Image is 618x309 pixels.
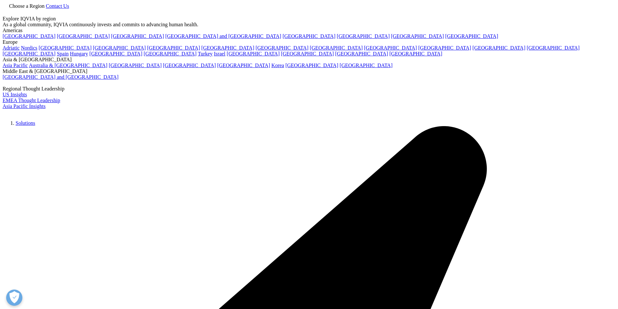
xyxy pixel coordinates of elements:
[3,92,27,97] a: US Insights
[364,45,417,51] a: [GEOGRAPHIC_DATA]
[39,45,91,51] a: [GEOGRAPHIC_DATA]
[472,45,525,51] a: [GEOGRAPHIC_DATA]
[527,45,579,51] a: [GEOGRAPHIC_DATA]
[3,63,28,68] a: Asia Pacific
[29,63,107,68] a: Australia & [GEOGRAPHIC_DATA]
[3,74,118,80] a: [GEOGRAPHIC_DATA] and [GEOGRAPHIC_DATA]
[57,51,68,56] a: Spain
[6,290,22,306] button: 개방형 기본 설정
[3,98,60,103] a: EMEA Thought Leadership
[217,63,270,68] a: [GEOGRAPHIC_DATA]
[163,63,216,68] a: [GEOGRAPHIC_DATA]
[109,63,162,68] a: [GEOGRAPHIC_DATA]
[16,120,35,126] a: Solutions
[3,22,615,28] div: As a global community, IQVIA continuously invests and commits to advancing human health.
[3,28,615,33] div: Americas
[57,33,110,39] a: [GEOGRAPHIC_DATA]
[340,63,393,68] a: [GEOGRAPHIC_DATA]
[3,16,615,22] div: Explore IQVIA by region
[3,86,615,92] div: Regional Thought Leadership
[391,33,444,39] a: [GEOGRAPHIC_DATA]
[93,45,146,51] a: [GEOGRAPHIC_DATA]
[281,51,334,56] a: [GEOGRAPHIC_DATA]
[445,33,498,39] a: [GEOGRAPHIC_DATA]
[201,45,254,51] a: [GEOGRAPHIC_DATA]
[21,45,37,51] a: Nordics
[3,103,45,109] a: Asia Pacific Insights
[144,51,197,56] a: [GEOGRAPHIC_DATA]
[3,57,615,63] div: Asia & [GEOGRAPHIC_DATA]
[9,3,44,9] span: Choose a Region
[285,63,338,68] a: [GEOGRAPHIC_DATA]
[3,39,615,45] div: Europe
[214,51,225,56] a: Israel
[90,51,142,56] a: [GEOGRAPHIC_DATA]
[70,51,88,56] a: Hungary
[111,33,164,39] a: [GEOGRAPHIC_DATA]
[335,51,388,56] a: [GEOGRAPHIC_DATA]
[165,33,281,39] a: [GEOGRAPHIC_DATA] and [GEOGRAPHIC_DATA]
[147,45,200,51] a: [GEOGRAPHIC_DATA]
[418,45,471,51] a: [GEOGRAPHIC_DATA]
[227,51,280,56] a: [GEOGRAPHIC_DATA]
[3,51,55,56] a: [GEOGRAPHIC_DATA]
[3,33,55,39] a: [GEOGRAPHIC_DATA]
[3,45,19,51] a: Adriatic
[46,3,69,9] a: Contact Us
[198,51,213,56] a: Turkey
[337,33,390,39] a: [GEOGRAPHIC_DATA]
[256,45,309,51] a: [GEOGRAPHIC_DATA]
[310,45,363,51] a: [GEOGRAPHIC_DATA]
[272,63,284,68] a: Korea
[389,51,442,56] a: [GEOGRAPHIC_DATA]
[283,33,335,39] a: [GEOGRAPHIC_DATA]
[3,68,615,74] div: Middle East & [GEOGRAPHIC_DATA]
